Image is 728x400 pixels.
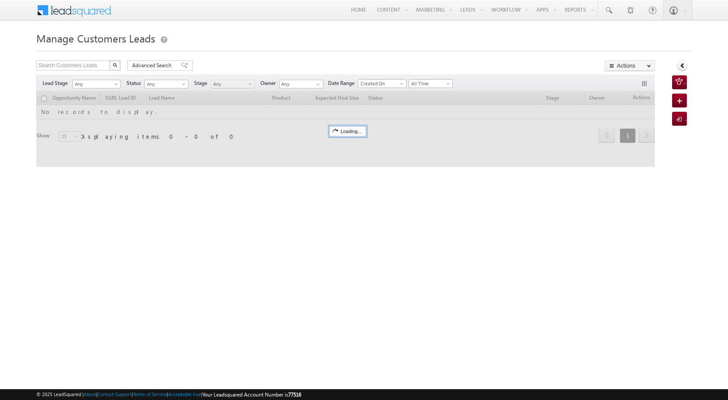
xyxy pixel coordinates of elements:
a: All Time [409,79,453,88]
span: Advanced Search [132,62,174,69]
span: Your Leadsquared Account Number is [202,391,301,398]
a: Show All Items [312,80,322,89]
span: Any [211,80,252,88]
a: Contact Support [97,391,132,397]
span: Lead Stage [42,79,71,87]
span: Any [145,80,186,88]
span: 77516 [288,391,301,398]
a: Terms of Service [133,391,167,397]
span: Status [127,79,144,87]
button: Actions [605,60,655,71]
span: Manage Customers Leads [36,31,155,45]
div: Loading... [329,126,366,137]
a: Any [144,80,188,88]
span: Any [73,80,118,88]
span: © 2025 LeadSquared | | | | | [36,390,301,399]
span: Date Range [328,79,358,87]
span: Stage [194,79,211,87]
input: Type to Search [279,80,323,88]
a: About [84,391,96,397]
a: Any [72,80,121,88]
span: Created On [358,80,403,88]
a: Acceptable Use [168,391,201,397]
span: All Time [409,80,450,88]
a: Any [211,80,255,88]
img: Search [113,63,117,67]
span: Owner [260,79,279,87]
a: Created On [358,79,406,88]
